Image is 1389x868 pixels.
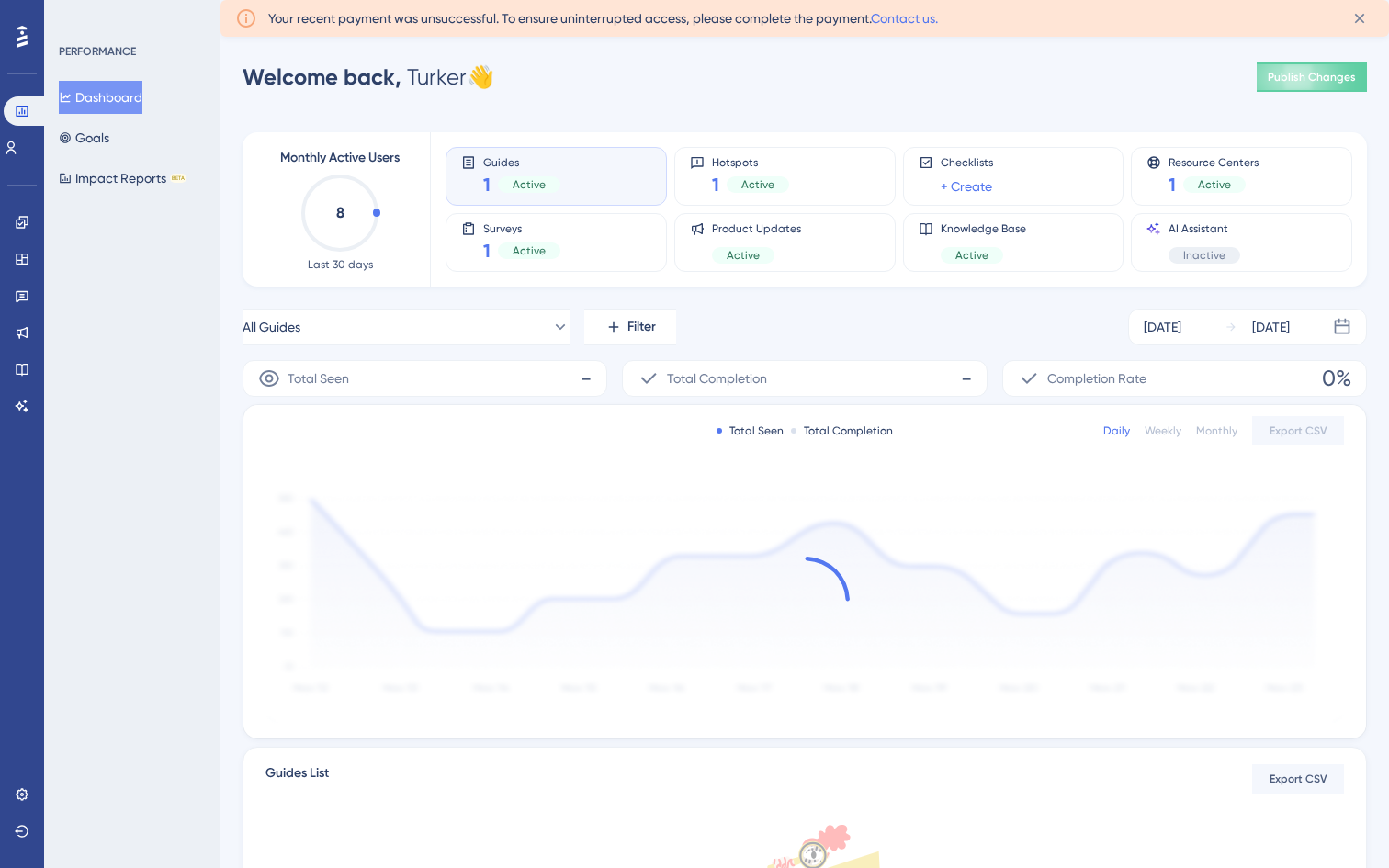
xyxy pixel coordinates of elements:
[243,62,494,92] div: Turker 👋
[1169,221,1240,236] span: AI Assistant
[741,177,774,192] span: Active
[1047,367,1146,389] span: Completion Rate
[871,11,938,26] a: Contact us.
[336,204,344,221] text: 8
[268,7,938,29] span: Your recent payment was unsuccessful. To ensure uninterrupted access, please complete the payment.
[170,174,186,183] div: BETA
[483,238,491,264] span: 1
[483,221,560,234] span: Surveys
[1169,172,1176,197] span: 1
[941,221,1026,236] span: Knowledge Base
[1169,155,1259,168] span: Resource Centers
[581,364,592,393] span: -
[955,248,988,263] span: Active
[1252,764,1344,794] button: Export CSV
[59,44,136,59] div: PERFORMANCE
[1103,423,1130,438] div: Daily
[483,172,491,197] span: 1
[717,423,784,438] div: Total Seen
[243,316,300,338] span: All Guides
[513,243,546,258] span: Active
[712,172,719,197] span: 1
[1270,423,1327,438] span: Export CSV
[712,221,801,236] span: Product Updates
[727,248,760,263] span: Active
[1145,423,1181,438] div: Weekly
[280,147,400,169] span: Monthly Active Users
[1257,62,1367,92] button: Publish Changes
[243,309,570,345] button: All Guides
[59,121,109,154] button: Goals
[1322,364,1351,393] span: 0%
[584,309,676,345] button: Filter
[1196,423,1237,438] div: Monthly
[1144,316,1181,338] div: [DATE]
[667,367,767,389] span: Total Completion
[941,155,993,170] span: Checklists
[1270,772,1327,786] span: Export CSV
[941,175,992,197] a: + Create
[59,162,186,195] button: Impact ReportsBETA
[627,316,656,338] span: Filter
[1183,248,1225,263] span: Inactive
[513,177,546,192] span: Active
[791,423,893,438] div: Total Completion
[1252,416,1344,445] button: Export CSV
[1268,70,1356,85] span: Publish Changes
[1252,316,1290,338] div: [DATE]
[308,257,373,272] span: Last 30 days
[59,81,142,114] button: Dashboard
[243,63,401,90] span: Welcome back,
[712,155,789,168] span: Hotspots
[265,762,329,795] span: Guides List
[961,364,972,393] span: -
[483,155,560,168] span: Guides
[1198,177,1231,192] span: Active
[288,367,349,389] span: Total Seen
